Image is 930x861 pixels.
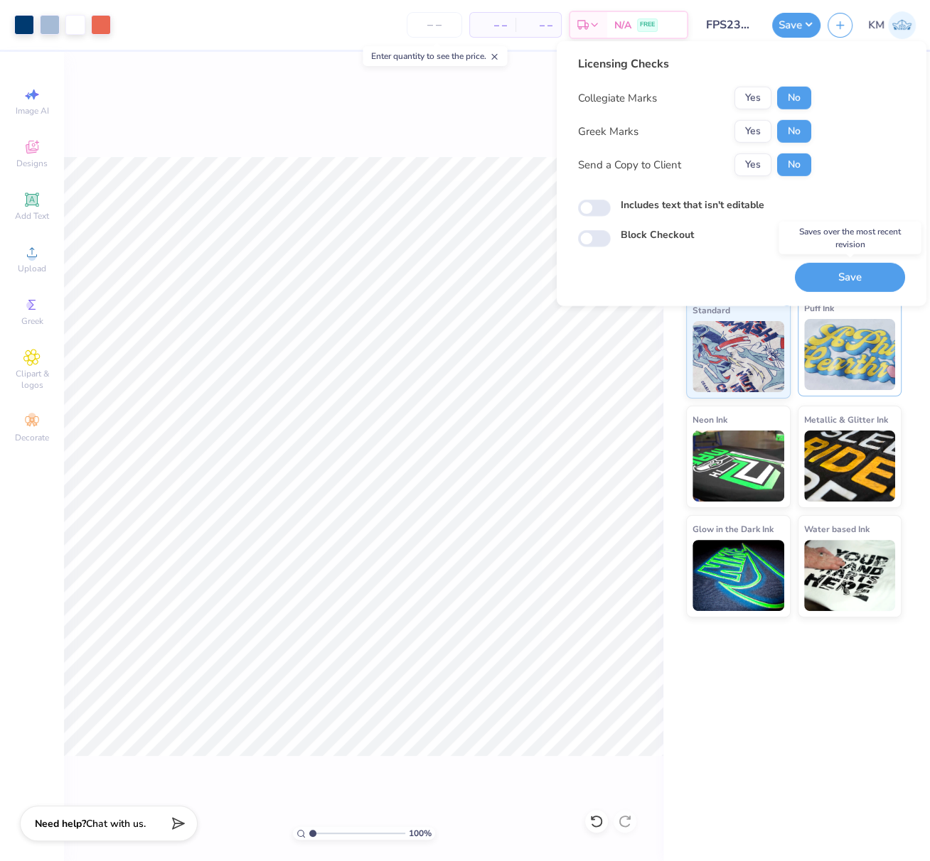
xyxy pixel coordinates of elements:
label: Block Checkout [621,227,694,242]
span: FREE [640,20,655,30]
img: Standard [693,321,784,392]
span: Puff Ink [804,300,834,315]
label: Includes text that isn't editable [621,197,764,212]
span: Greek [21,315,43,327]
span: Neon Ink [693,412,727,427]
div: Greek Marks [578,124,638,140]
button: No [777,120,811,143]
button: No [777,153,811,176]
img: Glow in the Dark Ink [693,540,784,611]
span: Water based Ink [804,521,870,536]
button: Save [772,13,821,38]
span: 100 % [409,827,432,840]
img: Metallic & Glitter Ink [804,430,896,502]
span: KM [868,17,884,33]
button: Yes [734,87,771,109]
span: – – [524,18,552,33]
span: – – [479,18,507,33]
span: Image AI [16,105,49,117]
a: KM [868,11,916,39]
div: Licensing Checks [578,55,811,72]
input: Untitled Design [695,11,765,39]
div: Saves over the most recent revision [779,222,921,254]
button: Save [795,263,905,292]
strong: Need help? [35,817,86,830]
span: Decorate [15,432,49,443]
span: Clipart & logos [7,368,57,391]
div: Send a Copy to Client [578,157,681,173]
div: Enter quantity to see the price. [363,46,507,66]
button: Yes [734,153,771,176]
img: Katrina Mae Mijares [888,11,916,39]
span: Chat with us. [86,817,146,830]
img: Puff Ink [804,319,896,390]
div: Collegiate Marks [578,90,657,107]
span: Metallic & Glitter Ink [804,412,888,427]
span: Upload [18,263,46,274]
span: Add Text [15,210,49,222]
img: Water based Ink [804,540,896,611]
span: Glow in the Dark Ink [693,521,774,536]
img: Neon Ink [693,430,784,502]
input: – – [407,12,462,38]
span: N/A [614,18,631,33]
span: Standard [693,303,730,318]
span: Designs [16,158,48,169]
button: No [777,87,811,109]
button: Yes [734,120,771,143]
